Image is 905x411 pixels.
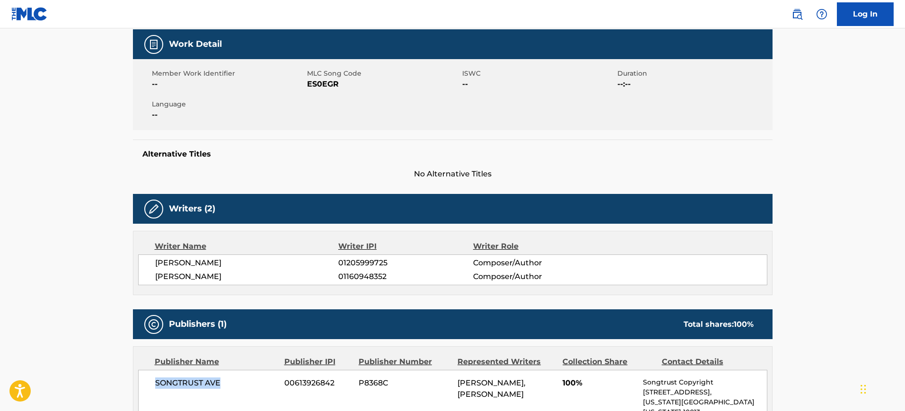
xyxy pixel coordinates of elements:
img: Publishers [148,319,159,330]
p: Songtrust Copyright [643,377,766,387]
img: Work Detail [148,39,159,50]
span: SONGTRUST AVE [155,377,278,389]
a: Log In [837,2,894,26]
div: Arrastrar [861,375,866,403]
span: Duration [617,69,770,79]
span: Composer/Author [473,257,596,269]
span: -- [152,79,305,90]
a: Public Search [788,5,807,24]
span: -- [462,79,615,90]
h5: Writers (2) [169,203,215,214]
span: [PERSON_NAME] [155,271,339,282]
h5: Publishers (1) [169,319,227,330]
span: ES0EGR [307,79,460,90]
div: Publisher Name [155,356,277,367]
img: MLC Logo [11,7,48,21]
p: [STREET_ADDRESS], [643,387,766,397]
div: Publisher IPI [284,356,351,367]
span: 100% [562,377,636,389]
span: -- [152,109,305,121]
div: Contact Details [662,356,754,367]
div: Writer IPI [338,241,473,252]
div: Widget de chat [858,366,905,411]
div: Represented Writers [457,356,555,367]
span: P8368C [359,377,450,389]
span: --:-- [617,79,770,90]
span: ISWC [462,69,615,79]
h5: Work Detail [169,39,222,50]
img: search [791,9,803,20]
span: No Alternative Titles [133,168,773,180]
span: [PERSON_NAME], [PERSON_NAME] [457,378,526,399]
img: Writers [148,203,159,215]
span: 100 % [734,320,754,329]
span: 01160948352 [338,271,473,282]
div: Collection Share [562,356,654,367]
span: 00613926842 [284,377,351,389]
span: [PERSON_NAME] [155,257,339,269]
span: 01205999725 [338,257,473,269]
span: Language [152,99,305,109]
img: help [816,9,827,20]
div: Writer Name [155,241,339,252]
div: Writer Role [473,241,596,252]
span: Composer/Author [473,271,596,282]
div: Publisher Number [359,356,450,367]
div: Help [812,5,831,24]
iframe: Chat Widget [858,366,905,411]
span: Member Work Identifier [152,69,305,79]
h5: Alternative Titles [142,149,763,159]
span: MLC Song Code [307,69,460,79]
div: Total shares: [684,319,754,330]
